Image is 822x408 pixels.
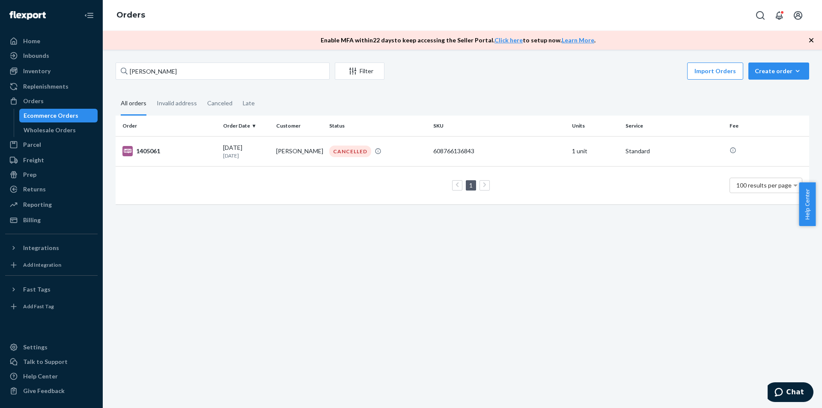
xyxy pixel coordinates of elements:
[23,170,36,179] div: Prep
[494,36,523,44] a: Click here
[736,182,792,189] span: 100 results per page
[223,152,269,159] p: [DATE]
[23,156,44,164] div: Freight
[5,213,98,227] a: Billing
[433,147,565,155] div: 608766136843
[23,200,52,209] div: Reporting
[223,143,269,159] div: [DATE]
[622,116,726,136] th: Service
[748,63,809,80] button: Create order
[23,343,48,351] div: Settings
[755,67,803,75] div: Create order
[5,153,98,167] a: Freight
[122,146,216,156] div: 1405061
[276,122,322,129] div: Customer
[23,261,61,268] div: Add Integration
[5,283,98,296] button: Fast Tags
[23,140,41,149] div: Parcel
[569,136,622,166] td: 1 unit
[329,146,371,157] div: CANCELLED
[321,36,596,45] p: Enable MFA within 22 days to keep accessing the Seller Portal. to setup now. .
[5,300,98,313] a: Add Fast Tag
[771,7,788,24] button: Open notifications
[625,147,723,155] p: Standard
[5,80,98,93] a: Replenishments
[5,340,98,354] a: Settings
[799,182,816,226] button: Help Center
[569,116,622,136] th: Units
[5,384,98,398] button: Give Feedback
[116,63,330,80] input: Search orders
[430,116,569,136] th: SKU
[326,116,430,136] th: Status
[110,3,152,28] ol: breadcrumbs
[752,7,769,24] button: Open Search Box
[23,82,68,91] div: Replenishments
[23,97,44,105] div: Orders
[5,369,98,383] a: Help Center
[789,7,807,24] button: Open account menu
[220,116,273,136] th: Order Date
[468,182,474,189] a: Page 1 is your current page
[19,109,98,122] a: Ecommerce Orders
[687,63,743,80] button: Import Orders
[726,116,809,136] th: Fee
[24,111,78,120] div: Ecommerce Orders
[116,116,220,136] th: Order
[335,63,384,80] button: Filter
[157,92,197,114] div: Invalid address
[121,92,146,116] div: All orders
[23,67,51,75] div: Inventory
[23,51,49,60] div: Inbounds
[5,168,98,182] a: Prep
[5,198,98,211] a: Reporting
[5,258,98,272] a: Add Integration
[19,123,98,137] a: Wholesale Orders
[23,357,68,366] div: Talk to Support
[23,387,65,395] div: Give Feedback
[23,216,41,224] div: Billing
[5,34,98,48] a: Home
[80,7,98,24] button: Close Navigation
[5,138,98,152] a: Parcel
[335,67,384,75] div: Filter
[768,382,813,404] iframe: Opens a widget where you can chat to one of our agents
[5,64,98,78] a: Inventory
[562,36,594,44] a: Learn More
[5,49,98,63] a: Inbounds
[5,94,98,108] a: Orders
[23,285,51,294] div: Fast Tags
[23,37,40,45] div: Home
[5,182,98,196] a: Returns
[23,303,54,310] div: Add Fast Tag
[23,244,59,252] div: Integrations
[207,92,232,114] div: Canceled
[243,92,255,114] div: Late
[24,126,76,134] div: Wholesale Orders
[9,11,46,20] img: Flexport logo
[23,185,46,194] div: Returns
[273,136,326,166] td: [PERSON_NAME]
[5,355,98,369] button: Talk to Support
[116,10,145,20] a: Orders
[23,372,58,381] div: Help Center
[5,241,98,255] button: Integrations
